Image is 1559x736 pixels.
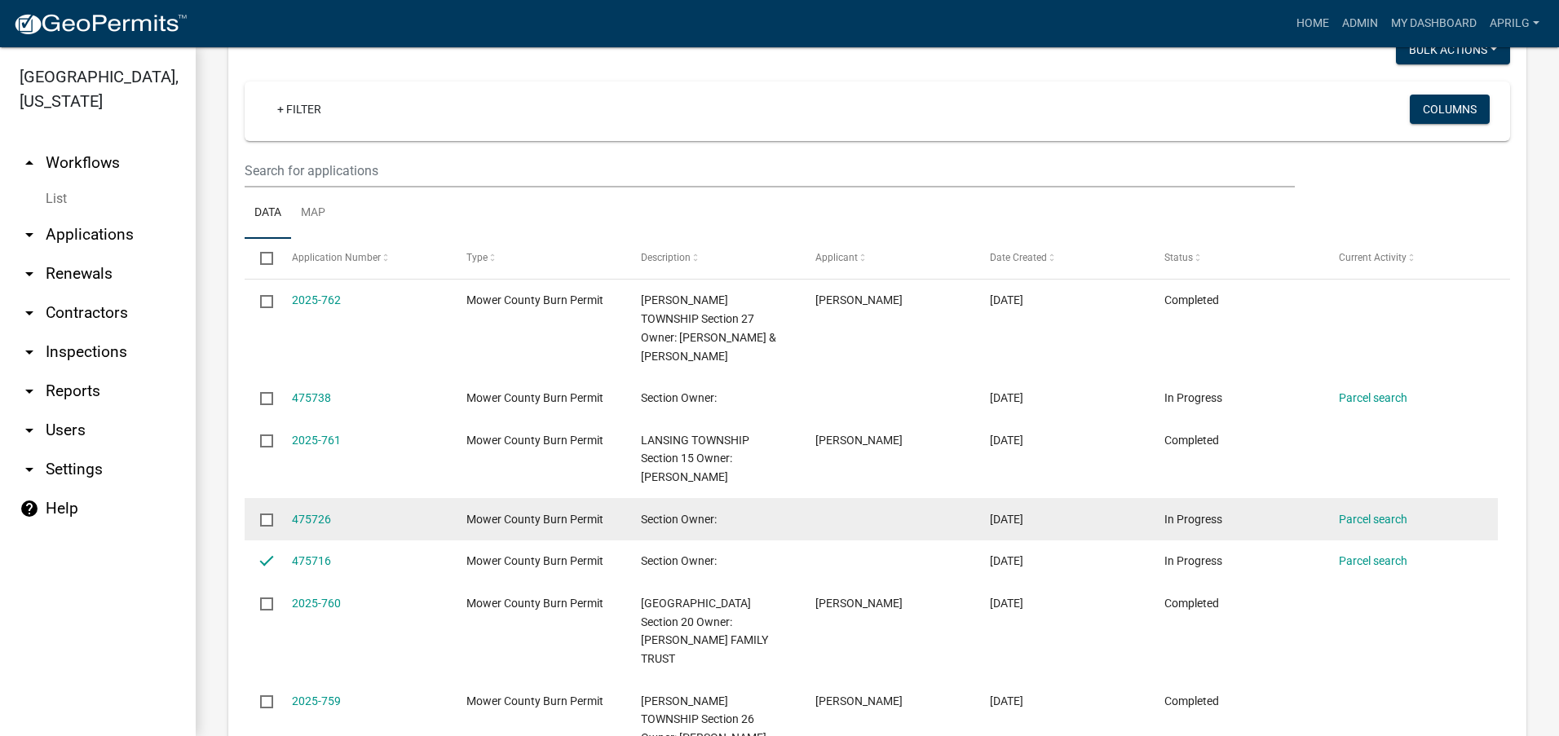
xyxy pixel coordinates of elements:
span: cordell stockdale [815,694,903,707]
datatable-header-cell: Date Created [974,239,1149,278]
span: 09/08/2025 [990,694,1023,707]
span: Mower County Burn Permit [466,597,603,610]
i: arrow_drop_down [20,264,39,284]
span: Completed [1164,597,1219,610]
a: Parcel search [1339,554,1407,567]
span: Completed [1164,293,1219,306]
span: 09/09/2025 [990,293,1023,306]
span: 09/09/2025 [990,554,1023,567]
datatable-header-cell: Status [1149,239,1323,278]
button: Columns [1410,95,1490,124]
i: arrow_drop_down [20,421,39,440]
datatable-header-cell: Application Number [276,239,450,278]
span: Current Activity [1339,252,1407,263]
a: Parcel search [1339,513,1407,526]
i: arrow_drop_up [20,153,39,173]
a: 2025-762 [292,293,341,306]
a: aprilg [1483,8,1546,39]
a: 2025-760 [292,597,341,610]
span: In Progress [1164,391,1222,404]
span: Mower County Burn Permit [466,513,603,526]
span: Type [466,252,488,263]
a: Map [291,187,335,240]
i: arrow_drop_down [20,460,39,479]
span: Date Created [990,252,1047,263]
datatable-header-cell: Select [245,239,276,278]
span: Mower County Burn Permit [466,694,603,707]
span: Jon Shaw [815,293,903,306]
a: 2025-759 [292,694,341,707]
span: In Progress [1164,554,1222,567]
input: Search for applications [245,154,1295,187]
span: 09/09/2025 [990,513,1023,526]
span: Applicant [815,252,858,263]
a: Home [1290,8,1336,39]
span: 09/09/2025 [990,391,1023,404]
i: help [20,499,39,518]
span: APRIL GRABAU [815,434,903,447]
span: Section Owner: [641,513,717,526]
span: 09/08/2025 [990,597,1023,610]
span: Completed [1164,694,1219,707]
span: Mower County Burn Permit [466,554,603,567]
a: + Filter [264,95,334,124]
span: Status [1164,252,1193,263]
a: My Dashboard [1385,8,1483,39]
a: Parcel search [1339,391,1407,404]
span: Mower County Burn Permit [466,293,603,306]
span: Mower County Burn Permit [466,391,603,404]
a: Data [245,187,291,240]
span: Section Owner: [641,554,717,567]
span: APRIL GRABAU [815,597,903,610]
button: Bulk Actions [1396,35,1510,64]
span: In Progress [1164,513,1222,526]
span: Completed [1164,434,1219,447]
span: MARSHALL TOWNSHIP Section 27 Owner: SHAW JON A & SANDRA A [641,293,776,362]
a: 475726 [292,513,331,526]
i: arrow_drop_down [20,381,39,401]
datatable-header-cell: Applicant [800,239,974,278]
span: Application Number [292,252,381,263]
a: Admin [1336,8,1385,39]
a: 475738 [292,391,331,404]
i: arrow_drop_down [20,342,39,362]
span: 09/09/2025 [990,434,1023,447]
span: Mower County Burn Permit [466,434,603,447]
datatable-header-cell: Type [450,239,625,278]
span: Description [641,252,691,263]
span: Section Owner: [641,391,717,404]
datatable-header-cell: Description [625,239,800,278]
i: arrow_drop_down [20,225,39,245]
span: RED ROCK TOWNSHIP Section 20 Owner: ANNABELLE R WALDMAN FAMILY TRUST [641,597,768,665]
datatable-header-cell: Current Activity [1323,239,1498,278]
span: LANSING TOWNSHIP Section 15 Owner: PENKAVA KENNETH M [641,434,749,484]
a: 2025-761 [292,434,341,447]
a: 475716 [292,554,331,567]
i: arrow_drop_down [20,303,39,323]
